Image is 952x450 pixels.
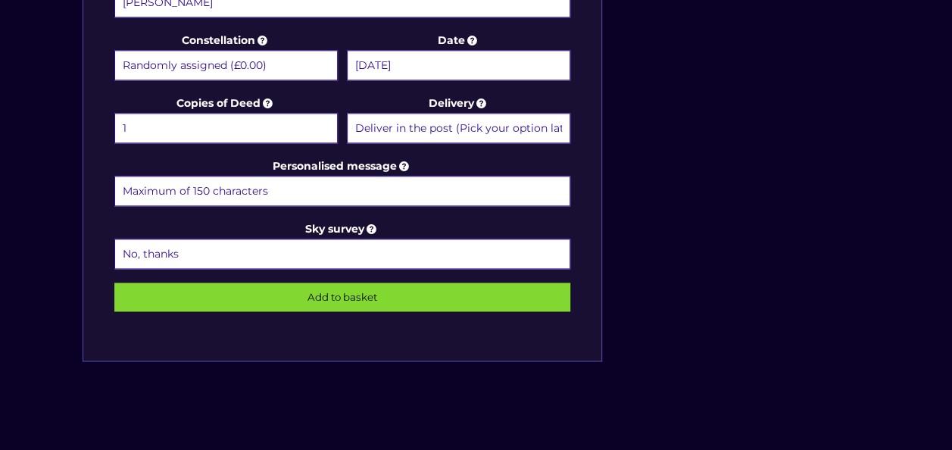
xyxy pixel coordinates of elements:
[347,94,570,145] label: Delivery
[114,113,338,143] select: Copies of Deed
[114,157,571,208] label: Personalised message
[347,113,570,143] select: Delivery
[114,50,338,80] select: Constellation
[347,31,570,83] label: Date
[347,50,570,80] input: Date
[114,31,338,83] label: Constellation
[114,239,571,269] select: Sky survey
[114,176,571,206] input: Personalised message
[305,222,379,236] a: Sky survey
[114,283,571,311] input: Add to basket
[114,94,338,145] label: Copies of Deed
